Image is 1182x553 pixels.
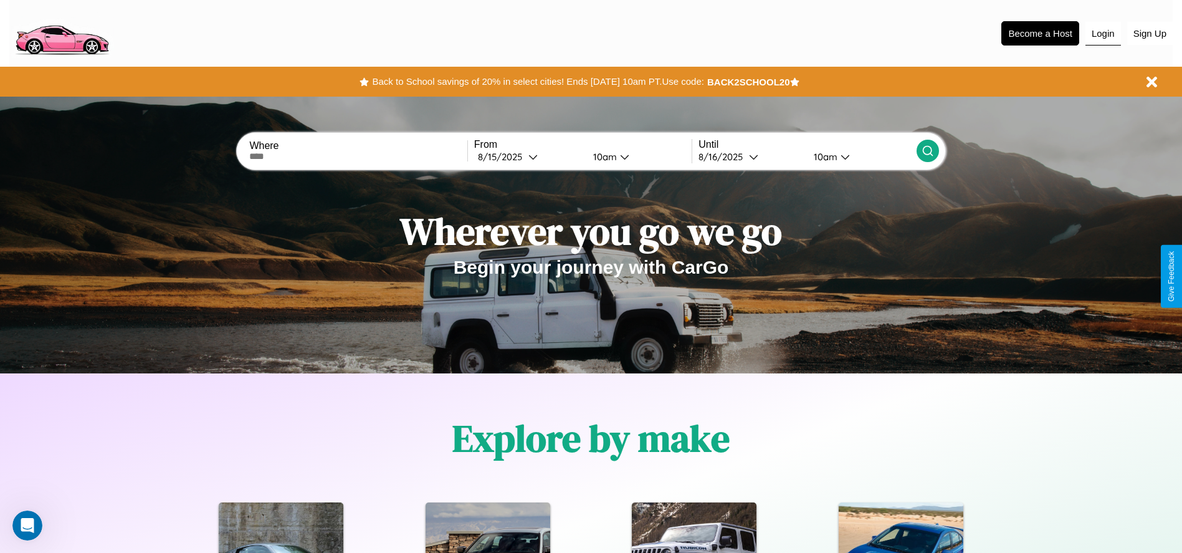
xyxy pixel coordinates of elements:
[478,151,528,163] div: 8 / 15 / 2025
[1001,21,1079,46] button: Become a Host
[474,150,583,163] button: 8/15/2025
[698,151,749,163] div: 8 / 16 / 2025
[1167,251,1176,302] div: Give Feedback
[12,511,42,541] iframe: Intercom live chat
[452,413,730,464] h1: Explore by make
[587,151,620,163] div: 10am
[698,139,916,150] label: Until
[707,77,790,87] b: BACK2SCHOOL20
[369,73,707,90] button: Back to School savings of 20% in select cities! Ends [DATE] 10am PT.Use code:
[1127,22,1173,45] button: Sign Up
[474,139,692,150] label: From
[9,6,114,58] img: logo
[804,150,917,163] button: 10am
[249,140,467,151] label: Where
[583,150,692,163] button: 10am
[1085,22,1121,46] button: Login
[808,151,841,163] div: 10am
